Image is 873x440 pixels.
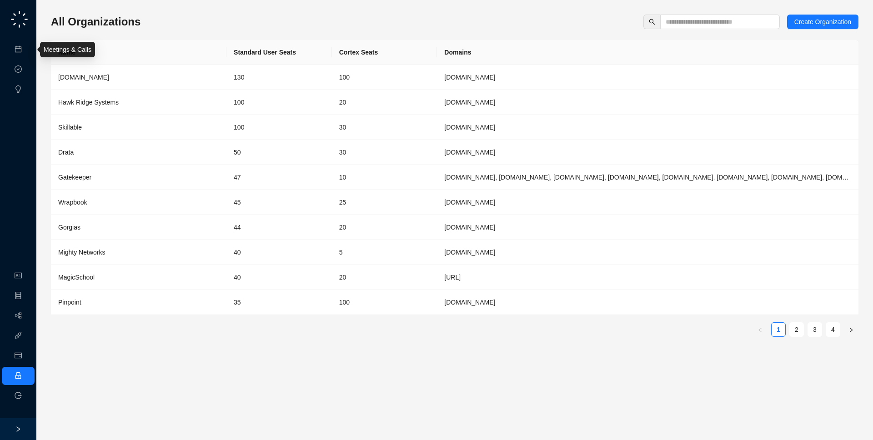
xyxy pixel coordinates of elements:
[51,15,140,29] h3: All Organizations
[58,249,105,256] span: Mighty Networks
[226,240,332,265] td: 40
[844,322,858,337] button: right
[58,74,109,81] span: [DOMAIN_NAME]
[437,140,858,165] td: Drata.com
[437,115,858,140] td: skillable.com
[753,322,768,337] li: Previous Page
[332,240,437,265] td: 5
[437,165,858,190] td: gatekeeperhq.com, gatekeeperhq.io, gatekeeper.io, gatekeepervclm.com, gatekeeperhq.co, trygatekee...
[808,323,822,336] a: 3
[789,322,804,337] li: 2
[58,299,81,306] span: Pinpoint
[437,240,858,265] td: mightynetworks.com
[332,140,437,165] td: 30
[332,290,437,315] td: 100
[437,215,858,240] td: gorgias.com
[226,165,332,190] td: 47
[332,65,437,90] td: 100
[844,410,868,435] iframe: Open customer support
[753,322,768,337] button: left
[437,90,858,115] td: hawkridgesys.com
[226,290,332,315] td: 35
[787,15,858,29] button: Create Organization
[226,40,332,65] th: Standard User Seats
[58,274,95,281] span: MagicSchool
[226,140,332,165] td: 50
[332,265,437,290] td: 20
[58,99,119,106] span: Hawk Ridge Systems
[226,115,332,140] td: 100
[794,17,851,27] span: Create Organization
[226,90,332,115] td: 100
[58,149,74,156] span: Drata
[332,215,437,240] td: 20
[332,40,437,65] th: Cortex Seats
[226,65,332,90] td: 130
[332,190,437,215] td: 25
[826,323,840,336] a: 4
[15,392,22,399] span: logout
[808,322,822,337] li: 3
[758,327,763,333] span: left
[437,190,858,215] td: wrapbook.com
[15,426,21,432] span: right
[226,265,332,290] td: 40
[226,190,332,215] td: 45
[826,322,840,337] li: 4
[58,199,87,206] span: Wrapbook
[51,40,226,65] th: Name
[332,115,437,140] td: 30
[58,124,82,131] span: Skillable
[790,323,803,336] a: 2
[437,40,858,65] th: Domains
[58,174,91,181] span: Gatekeeper
[437,65,858,90] td: synthesia.io
[332,90,437,115] td: 20
[437,290,858,315] td: pinpointhq.com
[9,9,30,30] img: logo-small-C4UdH2pc.png
[848,327,854,333] span: right
[649,19,655,25] span: search
[771,322,786,337] li: 1
[844,322,858,337] li: Next Page
[772,323,785,336] a: 1
[226,215,332,240] td: 44
[437,265,858,290] td: magicschool.ai
[58,224,80,231] span: Gorgias
[332,165,437,190] td: 10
